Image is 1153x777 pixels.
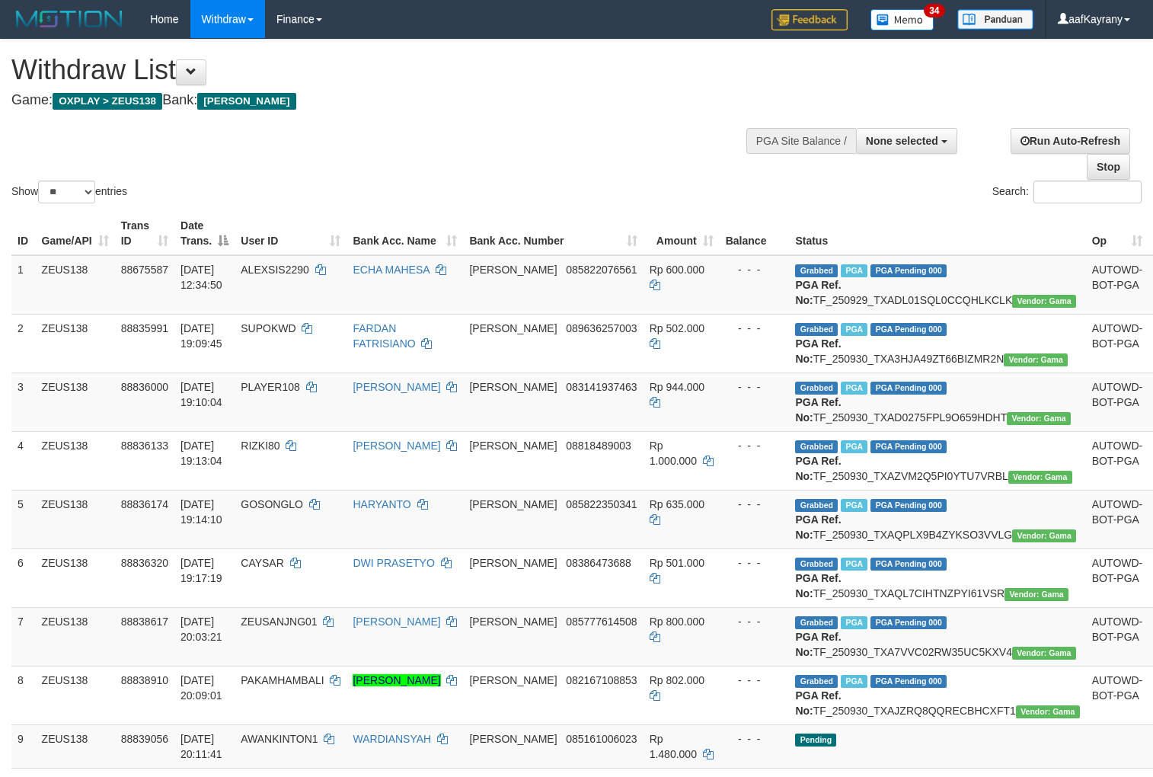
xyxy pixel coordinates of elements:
[566,381,637,393] span: Copy 083141937463 to clipboard
[469,674,557,686] span: [PERSON_NAME]
[241,322,295,334] span: SUPOKWD
[1086,255,1149,315] td: AUTOWD-BOT-PGA
[1086,373,1149,431] td: AUTOWD-BOT-PGA
[1086,431,1149,490] td: AUTOWD-BOT-PGA
[1012,529,1076,542] span: Vendor URL: https://trx31.1velocity.biz
[11,181,127,203] label: Show entries
[789,255,1085,315] td: TF_250929_TXADL01SQL0CCQHLKCLK
[121,264,168,276] span: 88675587
[644,212,720,255] th: Amount: activate to sort column ascending
[795,631,841,658] b: PGA Ref. No:
[36,607,115,666] td: ZEUS138
[795,323,838,336] span: Grabbed
[866,135,938,147] span: None selected
[36,490,115,548] td: ZEUS138
[870,440,947,453] span: PGA Pending
[650,264,704,276] span: Rp 600.000
[795,734,836,747] span: Pending
[566,322,637,334] span: Copy 089636257003 to clipboard
[469,498,557,510] span: [PERSON_NAME]
[11,8,127,30] img: MOTION_logo.png
[121,498,168,510] span: 88836174
[720,212,790,255] th: Balance
[241,498,303,510] span: GOSONGLO
[870,616,947,629] span: PGA Pending
[241,264,309,276] span: ALEXSIS2290
[841,323,867,336] span: Marked by aafpengsreynich
[180,381,222,408] span: [DATE] 19:10:04
[180,616,222,643] span: [DATE] 20:03:21
[36,548,115,607] td: ZEUS138
[11,548,36,607] td: 6
[795,382,838,395] span: Grabbed
[841,440,867,453] span: Marked by aafpengsreynich
[469,440,557,452] span: [PERSON_NAME]
[241,557,284,569] span: CAYSAR
[746,128,856,154] div: PGA Site Balance /
[11,93,753,108] h4: Game: Bank:
[353,440,440,452] a: [PERSON_NAME]
[1086,212,1149,255] th: Op: activate to sort column ascending
[241,674,324,686] span: PAKAMHAMBALI
[121,674,168,686] span: 88838910
[789,373,1085,431] td: TF_250930_TXAD0275FPL9O659HDHT
[789,666,1085,724] td: TF_250930_TXAJZRQ8QQRECBHCXFT1
[353,264,429,276] a: ECHA MAHESA
[11,490,36,548] td: 5
[11,212,36,255] th: ID
[650,674,704,686] span: Rp 802.000
[1086,548,1149,607] td: AUTOWD-BOT-PGA
[566,557,631,569] span: Copy 08386473688 to clipboard
[795,689,841,717] b: PGA Ref. No:
[1012,647,1076,660] span: Vendor URL: https://trx31.1velocity.biz
[841,382,867,395] span: Marked by aafpengsreynich
[566,498,637,510] span: Copy 085822350341 to clipboard
[180,498,222,526] span: [DATE] 19:14:10
[38,181,95,203] select: Showentries
[566,733,637,745] span: Copy 085161006023 to clipboard
[795,558,838,571] span: Grabbed
[36,255,115,315] td: ZEUS138
[121,322,168,334] span: 88835991
[726,555,784,571] div: - - -
[566,616,637,628] span: Copy 085777614508 to clipboard
[11,314,36,373] td: 2
[726,321,784,336] div: - - -
[1016,705,1080,718] span: Vendor URL: https://trx31.1velocity.biz
[795,572,841,600] b: PGA Ref. No:
[870,499,947,512] span: PGA Pending
[11,55,753,85] h1: Withdraw List
[726,731,784,747] div: - - -
[36,212,115,255] th: Game/API: activate to sort column ascending
[795,279,841,306] b: PGA Ref. No:
[841,264,867,277] span: Marked by aafpengsreynich
[650,322,704,334] span: Rp 502.000
[469,322,557,334] span: [PERSON_NAME]
[463,212,643,255] th: Bank Acc. Number: activate to sort column ascending
[353,322,415,350] a: FARDAN FATRISIANO
[726,438,784,453] div: - - -
[174,212,235,255] th: Date Trans.: activate to sort column descending
[121,381,168,393] span: 88836000
[566,264,637,276] span: Copy 085822076561 to clipboard
[36,314,115,373] td: ZEUS138
[1086,490,1149,548] td: AUTOWD-BOT-PGA
[650,733,697,760] span: Rp 1.480.000
[795,264,838,277] span: Grabbed
[789,212,1085,255] th: Status
[795,675,838,688] span: Grabbed
[1008,471,1072,484] span: Vendor URL: https://trx31.1velocity.biz
[870,558,947,571] span: PGA Pending
[795,455,841,482] b: PGA Ref. No:
[856,128,957,154] button: None selected
[241,381,300,393] span: PLAYER108
[353,557,434,569] a: DWI PRASETYO
[924,4,944,18] span: 34
[789,548,1085,607] td: TF_250930_TXAQL7CIHTNZPYI61VSR
[795,440,838,453] span: Grabbed
[789,490,1085,548] td: TF_250930_TXAQPLX9B4ZYKSO3VVLG
[870,382,947,395] span: PGA Pending
[1087,154,1130,180] a: Stop
[771,9,848,30] img: Feedback.jpg
[241,616,317,628] span: ZEUSANJNG01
